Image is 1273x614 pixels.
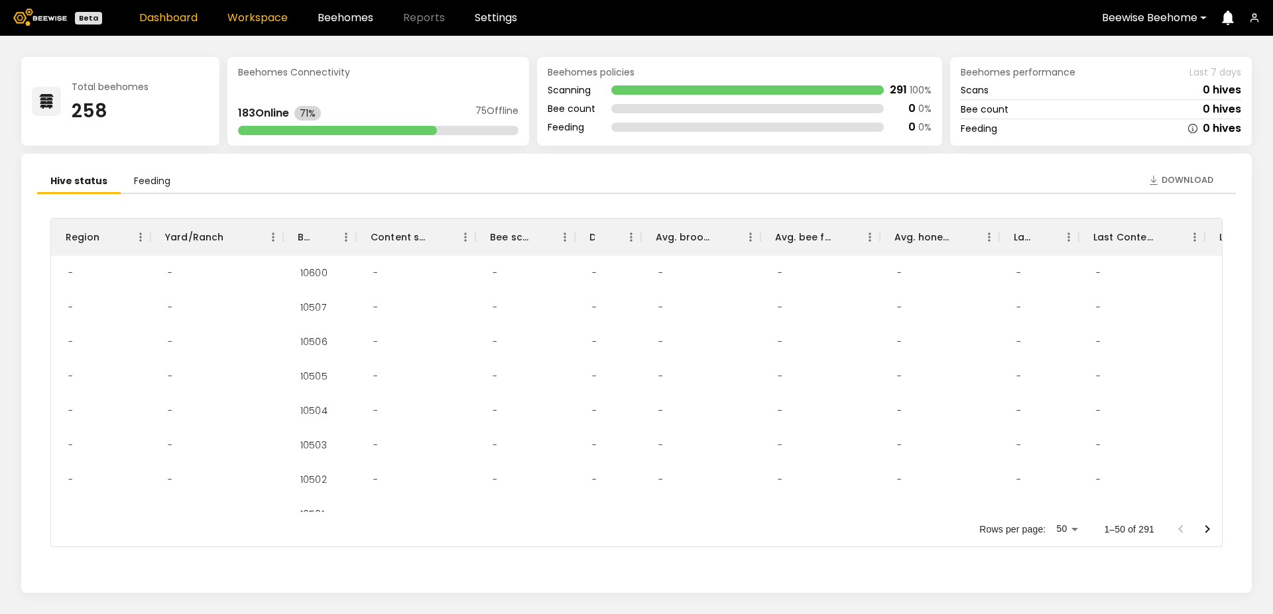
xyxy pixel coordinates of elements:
button: Sort [833,228,852,246]
div: - [363,325,389,359]
div: - [1211,290,1237,325]
div: - [1085,359,1111,393]
div: 0 % [918,123,932,132]
div: - [482,359,508,393]
div: - [886,290,912,325]
div: - [363,290,389,325]
div: 291 [890,85,907,95]
button: Sort [99,228,118,246]
div: - [1211,497,1237,531]
div: - [648,393,674,428]
div: - [58,462,84,497]
div: - [1006,393,1032,428]
button: Menu [555,227,575,247]
div: - [58,393,84,428]
div: - [767,393,793,428]
div: - [1211,325,1237,359]
button: Menu [455,227,475,247]
button: Sort [595,228,613,246]
div: - [1006,462,1032,497]
div: 0 [908,122,916,132]
div: 258 [72,102,149,121]
div: - [363,497,389,531]
a: Settings [475,13,517,23]
button: Sort [224,228,243,246]
div: - [581,256,607,290]
button: Menu [131,227,151,247]
div: - [363,256,389,290]
div: - [363,428,389,462]
div: Larvae [999,219,1079,256]
button: Sort [310,228,328,246]
button: Download [1142,170,1220,191]
div: - [886,497,912,531]
div: Avg. honey frames [894,219,953,256]
div: Beehomes policies [548,68,932,77]
div: Content scan hives [356,219,475,256]
div: - [1085,497,1111,531]
div: - [363,393,389,428]
div: - [886,256,912,290]
button: Menu [860,227,880,247]
button: Sort [528,228,547,246]
div: - [648,428,674,462]
div: - [58,325,84,359]
div: Feeding [548,123,595,132]
div: - [157,290,183,325]
div: 0 [908,103,916,114]
div: BH ID [283,219,356,256]
div: - [363,462,389,497]
div: - [363,359,389,393]
p: 1–50 of 291 [1104,523,1154,536]
div: 0 hives [1203,123,1241,134]
div: - [581,325,607,359]
div: Beta [75,12,102,25]
div: - [157,497,183,531]
div: Last Content Scan [1093,219,1158,256]
div: - [767,256,793,290]
div: - [1211,256,1237,290]
div: Bee count [548,104,595,113]
div: 10506 [290,325,338,359]
div: - [482,325,508,359]
button: Menu [979,227,999,247]
div: - [1006,428,1032,462]
div: - [1211,359,1237,393]
div: - [482,256,508,290]
div: Feeding [961,124,997,133]
div: - [767,428,793,462]
div: - [1006,325,1032,359]
div: - [58,359,84,393]
button: Menu [336,227,356,247]
button: Menu [621,227,641,247]
div: Avg. honey frames [880,219,999,256]
div: - [1085,428,1111,462]
div: - [482,462,508,497]
div: Content scan hives [371,219,429,256]
div: - [157,359,183,393]
div: Bee count [961,105,1008,114]
span: Reports [403,13,445,23]
div: - [886,428,912,462]
div: 183 Online [238,108,289,119]
a: Workspace [227,13,288,23]
div: - [581,462,607,497]
button: Sort [429,228,448,246]
div: BH ID [298,219,310,256]
div: - [1211,428,1237,462]
div: - [648,359,674,393]
div: 50 [1051,519,1083,538]
div: - [886,325,912,359]
div: Dead hives [575,219,641,256]
div: 10503 [290,428,337,462]
div: Yard/Ranch [151,219,283,256]
button: Sort [953,228,971,246]
li: Hive status [37,170,121,194]
div: - [886,393,912,428]
div: - [1211,462,1237,497]
div: - [157,462,183,497]
button: Sort [1032,228,1051,246]
div: 0 hives [1203,104,1241,115]
div: - [767,462,793,497]
div: - [767,497,793,531]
